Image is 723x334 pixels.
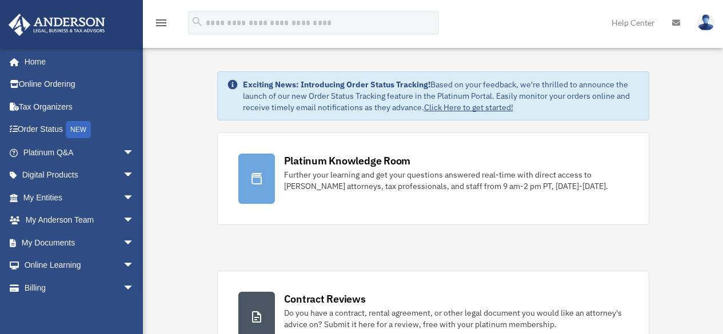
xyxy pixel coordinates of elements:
[243,79,430,90] strong: Exciting News: Introducing Order Status Tracking!
[8,276,151,299] a: Billingarrow_drop_down
[123,276,146,300] span: arrow_drop_down
[123,186,146,210] span: arrow_drop_down
[8,50,146,73] a: Home
[424,102,513,112] a: Click Here to get started!
[8,118,151,142] a: Order StatusNEW
[284,292,366,306] div: Contract Reviews
[191,15,203,28] i: search
[284,169,628,192] div: Further your learning and get your questions answered real-time with direct access to [PERSON_NAM...
[8,186,151,209] a: My Entitiesarrow_drop_down
[66,121,91,138] div: NEW
[8,95,151,118] a: Tax Organizers
[217,132,649,225] a: Platinum Knowledge Room Further your learning and get your questions answered real-time with dire...
[284,307,628,330] div: Do you have a contract, rental agreement, or other legal document you would like an attorney's ad...
[5,14,109,36] img: Anderson Advisors Platinum Portal
[8,209,151,232] a: My Anderson Teamarrow_drop_down
[154,20,168,30] a: menu
[123,209,146,232] span: arrow_drop_down
[8,141,151,164] a: Platinum Q&Aarrow_drop_down
[8,254,151,277] a: Online Learningarrow_drop_down
[123,141,146,164] span: arrow_drop_down
[8,231,151,254] a: My Documentsarrow_drop_down
[697,14,714,31] img: User Pic
[8,73,151,96] a: Online Ordering
[8,164,151,187] a: Digital Productsarrow_drop_down
[123,164,146,187] span: arrow_drop_down
[243,79,640,113] div: Based on your feedback, we're thrilled to announce the launch of our new Order Status Tracking fe...
[123,231,146,255] span: arrow_drop_down
[123,254,146,277] span: arrow_drop_down
[154,16,168,30] i: menu
[284,154,411,168] div: Platinum Knowledge Room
